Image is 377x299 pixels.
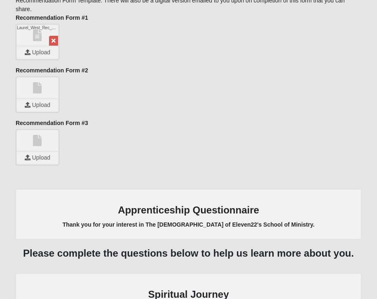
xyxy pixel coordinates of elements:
h3: Please complete the questions below to help us learn more about you. [16,248,361,260]
label: Recommendation Form #1 [16,14,88,22]
label: Recommendation Form #2 [16,66,88,74]
label: Recommendation Form #3 [16,119,88,127]
a: Remove File [49,36,58,46]
a: Laurel_West_Rec_1.pdf [17,25,58,46]
h5: Thank you for your interest in The [DEMOGRAPHIC_DATA] of Eleven22's School of Ministry. [24,221,353,228]
h3: Apprenticeship Questionnaire [24,204,353,216]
